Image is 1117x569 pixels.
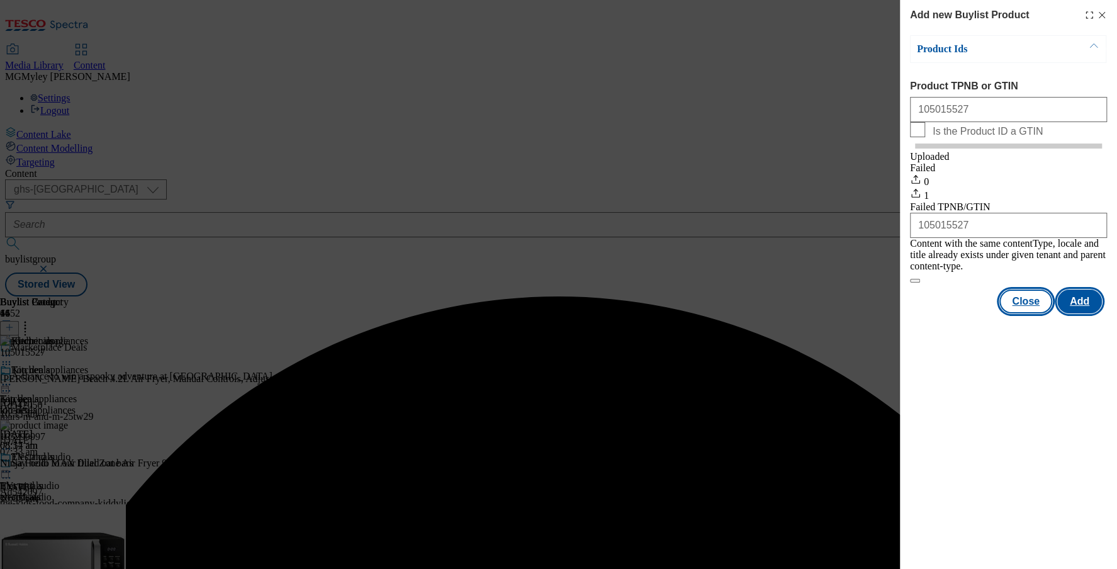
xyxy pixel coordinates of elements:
[910,97,1107,122] input: Enter 1 or 20 space separated Product TPNB or GTIN
[910,8,1029,23] h4: Add new Buylist Product
[933,126,1043,137] span: Is the Product ID a GTIN
[910,81,1107,92] label: Product TPNB or GTIN
[917,43,1049,55] p: Product Ids
[1057,290,1102,313] button: Add
[910,201,1107,213] div: Failed TPNB/GTIN
[910,162,1107,174] div: Failed
[999,290,1052,313] button: Close
[910,174,1107,188] div: 0
[910,238,1107,272] div: Content with the same contentType, locale and title already exists under given tenant and parent ...
[910,188,1107,201] div: 1
[910,151,1107,162] div: Uploaded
